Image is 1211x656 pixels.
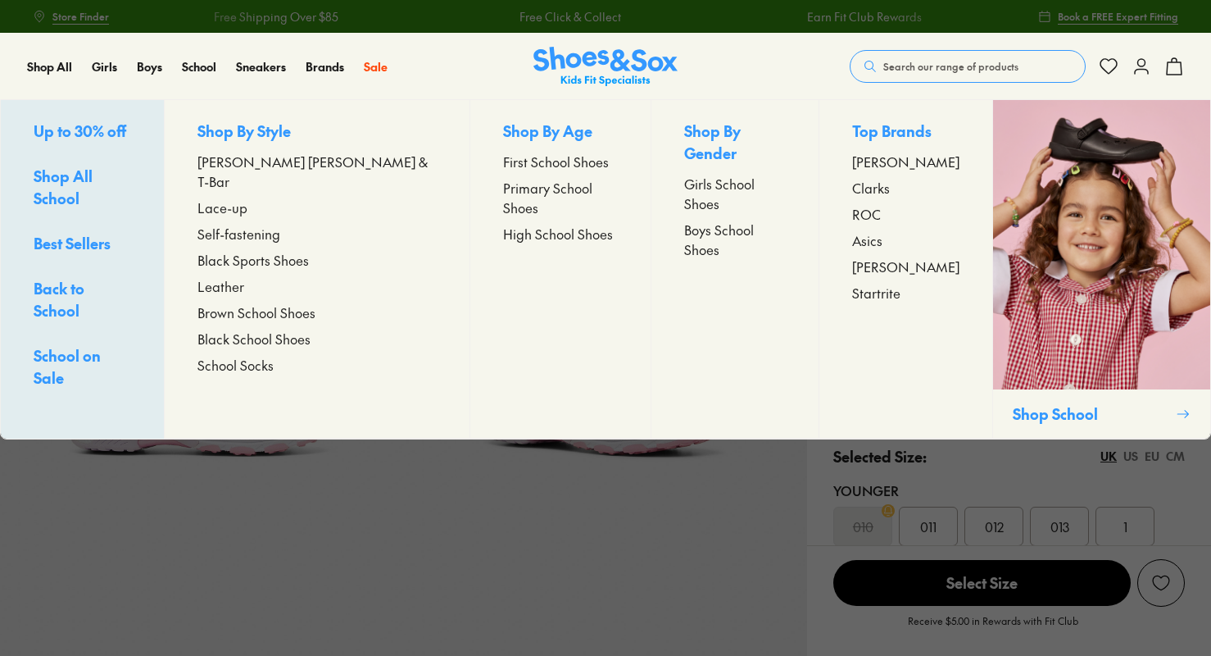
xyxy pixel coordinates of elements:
p: Shop By Gender [684,120,785,167]
span: Brown School Shoes [197,303,315,322]
a: Store Finder [33,2,109,31]
span: ROC [852,204,881,224]
span: 013 [1050,517,1069,536]
p: Selected Size: [833,445,927,467]
a: First School Shoes [503,152,619,171]
a: Boys [137,58,162,75]
span: 012 [985,517,1004,536]
span: Search our range of products [883,59,1018,74]
a: Brown School Shoes [197,303,437,322]
a: Free Click & Collect [498,8,600,25]
span: 011 [920,517,937,536]
a: School [182,58,216,75]
p: Shop By Age [503,120,619,145]
p: Shop By Style [197,120,437,145]
div: UK [1100,448,1117,465]
button: Add to Wishlist [1137,559,1185,607]
a: Self-fastening [197,224,437,244]
p: Shop School [1013,403,1169,425]
a: ROC [852,204,959,224]
a: Earn Fit Club Rewards [787,8,901,25]
a: Leather [197,276,437,296]
a: Primary School Shoes [503,178,619,217]
a: Asics [852,230,959,250]
a: Boys School Shoes [684,220,785,259]
span: Lace-up [197,198,247,217]
a: Shop All School [34,165,131,212]
a: Book a FREE Expert Fitting [1038,2,1178,31]
span: Store Finder [52,9,109,24]
s: 010 [853,517,873,536]
span: 1 [1123,517,1127,536]
a: Shop School [992,100,1210,439]
a: [PERSON_NAME] [852,257,959,276]
a: Brands [306,58,344,75]
button: Search our range of products [850,50,1086,83]
a: Up to 30% off [34,120,131,145]
a: Shoes & Sox [533,47,678,87]
span: Book a FREE Expert Fitting [1058,9,1178,24]
div: CM [1166,448,1185,465]
span: Black Sports Shoes [197,250,309,270]
span: Clarks [852,178,890,198]
img: SNS_Logo_Responsive.svg [533,47,678,87]
a: Back to School [34,277,131,325]
a: Sneakers [236,58,286,75]
div: US [1123,448,1138,465]
p: Top Brands [852,120,959,145]
span: School Socks [197,355,274,375]
span: Leather [197,276,244,296]
a: Free Shipping Over $85 [193,8,317,25]
span: School on Sale [34,345,101,388]
a: School on Sale [34,344,131,392]
span: Asics [852,230,882,250]
a: High School Shoes [503,224,619,244]
span: Self-fastening [197,224,280,244]
a: Shop All [27,58,72,75]
a: Startrite [852,283,959,303]
a: [PERSON_NAME] [852,152,959,171]
a: Lace-up [197,198,437,217]
button: Select Size [833,559,1131,607]
a: [PERSON_NAME] [PERSON_NAME] & T-Bar [197,152,437,191]
span: Startrite [852,283,900,303]
span: Best Sellers [34,233,111,253]
span: Black School Shoes [197,329,311,348]
span: Select Size [833,560,1131,606]
span: Back to School [34,278,84,321]
a: Clarks [852,178,959,198]
a: Black School Shoes [197,329,437,348]
a: Black Sports Shoes [197,250,437,270]
a: Girls [92,58,117,75]
div: EU [1145,448,1159,465]
img: SNS_10_2.png [993,100,1210,389]
a: Sale [364,58,388,75]
span: First School Shoes [503,152,609,171]
span: Up to 30% off [34,121,126,141]
span: High School Shoes [503,224,613,244]
a: Girls School Shoes [684,174,785,213]
p: Receive $5.00 in Rewards with Fit Club [908,613,1078,643]
span: Shop All School [34,166,93,208]
a: School Socks [197,355,437,375]
div: Younger [833,481,1185,500]
a: Best Sellers [34,232,131,257]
